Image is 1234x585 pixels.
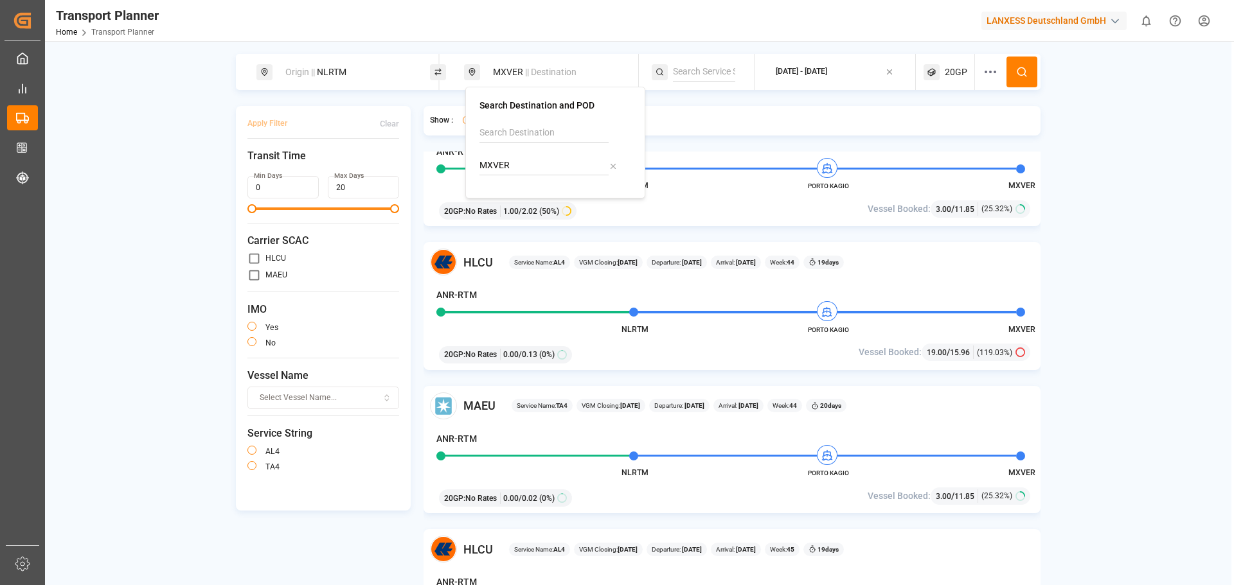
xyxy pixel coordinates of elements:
[621,325,648,334] span: NLRTM
[936,489,978,503] div: /
[681,546,702,553] b: [DATE]
[503,493,537,504] span: 0.00 / 0.02
[260,392,337,404] span: Select Vessel Name...
[770,545,794,554] span: Week:
[621,468,648,477] span: NLRTM
[719,401,758,410] span: Arrival:
[380,112,399,135] button: Clear
[479,123,609,143] input: Search Destination
[334,171,364,180] label: Max Days
[859,345,922,359] span: Vessel Booked:
[444,493,465,504] span: 20GP :
[977,347,1012,358] span: (119.03%)
[380,118,399,130] div: Clear
[436,288,477,302] h4: ANR-RTM
[927,345,974,359] div: /
[390,204,399,213] span: Maximum
[683,402,704,409] b: [DATE]
[579,258,638,267] span: VGM Closing:
[503,349,537,360] span: 0.00 / 0.13
[868,202,931,216] span: Vessel Booked:
[465,205,497,217] span: No Rates
[56,6,159,25] div: Transport Planner
[444,205,465,217] span: 20GP :
[463,397,496,414] span: MAEU
[517,401,568,410] span: Service Name:
[618,546,638,553] b: [DATE]
[539,349,555,360] span: (0%)
[579,545,638,554] span: VGM Closing:
[278,60,416,84] div: NLRTM
[793,181,864,191] span: PORTO KAGIO
[981,490,1012,502] span: (25.32%)
[793,468,864,478] span: PORTO KAGIO
[1008,325,1035,334] span: MXVER
[539,205,559,217] span: (50%)
[735,259,756,266] b: [DATE]
[463,254,493,271] span: HLCU
[681,259,702,266] b: [DATE]
[285,67,315,77] span: Origin ||
[776,66,827,78] div: [DATE] - [DATE]
[654,401,704,410] span: Departure:
[716,258,756,267] span: Arrival:
[762,60,908,85] button: [DATE] - [DATE]
[787,259,794,266] b: 44
[247,233,399,249] span: Carrier SCAC
[265,339,276,347] label: no
[1132,6,1161,35] button: show 0 new notifications
[618,259,638,266] b: [DATE]
[793,325,864,335] span: PORTO KAGIO
[936,205,951,214] span: 3.00
[479,156,609,175] input: Search POD
[265,254,286,262] label: HLCU
[479,101,631,110] h4: Search Destination and POD
[265,271,287,279] label: MAEU
[652,258,702,267] span: Departure:
[485,60,624,84] div: MXVER
[430,392,457,419] img: Carrier
[247,204,256,213] span: Minimum
[463,541,493,558] span: HLCU
[652,545,702,554] span: Departure:
[430,249,457,275] img: Carrier
[787,546,794,553] b: 45
[981,8,1132,33] button: LANXESS Deutschland GmbH
[1008,181,1035,190] span: MXVER
[735,546,756,553] b: [DATE]
[716,545,756,554] span: Arrival:
[770,258,794,267] span: Week:
[673,62,735,82] input: Search Service String
[868,489,931,503] span: Vessel Booked:
[582,401,640,410] span: VGM Closing:
[737,402,758,409] b: [DATE]
[954,492,974,501] span: 11.85
[265,448,280,455] label: AL4
[436,432,477,446] h4: ANR-RTM
[820,402,841,409] b: 20 days
[981,12,1127,30] div: LANXESS Deutschland GmbH
[465,493,497,504] span: No Rates
[56,28,77,37] a: Home
[430,536,457,563] img: Carrier
[444,349,465,360] span: 20GP :
[1161,6,1190,35] button: Help Center
[247,426,399,441] span: Service String
[265,463,280,471] label: TA4
[954,205,974,214] span: 11.85
[789,402,797,409] b: 44
[945,65,967,79] span: 20GP
[503,205,537,217] span: 1.00 / 2.02
[514,258,565,267] span: Service Name:
[936,202,978,216] div: /
[514,545,565,554] span: Service Name:
[1008,468,1035,477] span: MXVER
[247,148,399,164] span: Transit Time
[436,145,477,159] h4: ANR-RTM
[556,402,568,409] b: TA4
[247,368,399,383] span: Vessel Name
[927,348,947,357] span: 19.00
[818,259,839,266] b: 19 days
[247,302,399,317] span: IMO
[553,546,565,553] b: AL4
